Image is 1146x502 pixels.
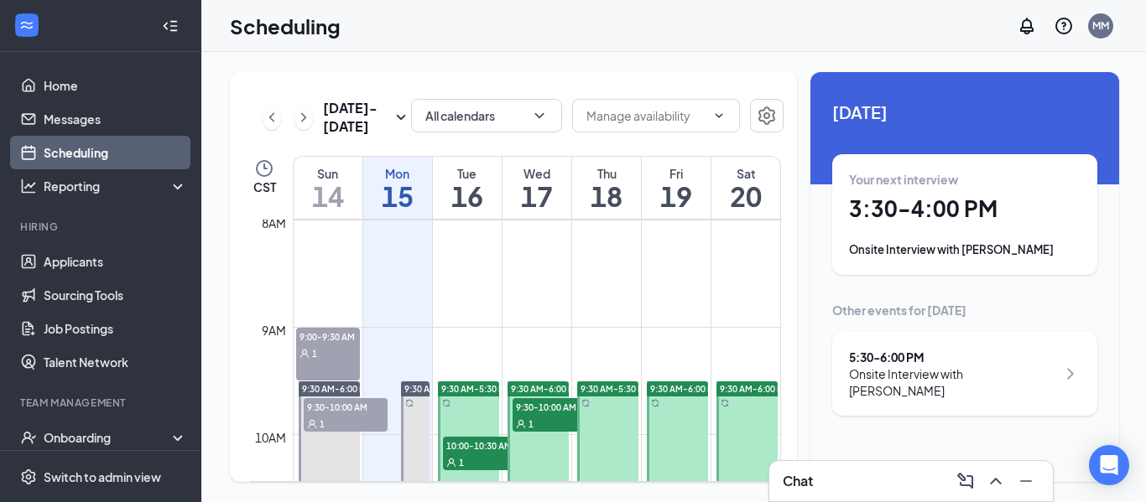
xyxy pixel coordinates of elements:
svg: ChevronLeft [263,107,280,127]
a: Messages [44,102,187,136]
a: Home [44,69,187,102]
svg: Clock [254,158,274,179]
span: 9:30 AM-6:00 PM [404,383,474,395]
div: Onboarding [44,429,173,446]
a: September 18, 2025 [572,157,641,219]
svg: Analysis [20,178,37,194]
svg: Sync [721,399,729,407]
span: 9:30 AM-6:00 PM [511,383,581,395]
svg: ChevronRight [295,107,312,127]
svg: ComposeMessage [956,471,976,491]
span: 9:30-10:00 AM [304,398,388,415]
svg: Notifications [1017,16,1037,36]
a: September 16, 2025 [433,157,502,219]
div: 5:30 - 6:00 PM [849,349,1056,365]
svg: WorkstreamLogo [18,17,35,34]
span: 9:30 AM-5:30 PM [581,383,650,395]
h1: 20 [711,182,780,210]
a: September 20, 2025 [711,157,780,219]
button: ComposeMessage [952,468,979,494]
a: September 19, 2025 [642,157,711,219]
svg: Sync [651,399,659,407]
div: Fri [642,165,711,182]
svg: UserCheck [20,429,37,446]
div: Other events for [DATE] [832,302,1097,318]
span: 9:30 AM-6:00 PM [302,383,372,395]
span: 10:00-10:30 AM [443,437,527,453]
button: Settings [750,99,784,132]
div: Sat [711,165,780,182]
span: 1 [312,348,317,360]
svg: ChevronRight [1060,364,1081,384]
div: Reporting [44,178,188,194]
div: Team Management [20,396,184,410]
div: Sun [294,165,362,182]
a: September 14, 2025 [294,157,362,219]
div: 9am [258,321,289,339]
svg: Settings [757,106,777,126]
input: Manage availability [586,106,706,125]
svg: SmallChevronDown [391,107,411,127]
a: September 17, 2025 [503,157,571,219]
a: Sourcing Tools [44,278,187,312]
svg: Collapse [162,18,179,34]
h1: Scheduling [230,12,341,40]
span: 1 [459,457,464,468]
span: 9:00-9:30 AM [296,328,360,344]
svg: Sync [405,399,414,407]
button: All calendarsChevronDown [411,99,562,132]
h1: 16 [433,182,502,210]
button: ChevronUp [982,468,1009,494]
svg: Sync [581,399,590,407]
div: Onsite Interview with [PERSON_NAME] [849,365,1056,399]
a: Scheduling [44,136,187,169]
span: 9:30 AM-5:30 PM [441,383,511,395]
button: ChevronLeft [263,105,281,130]
svg: User [516,419,526,429]
svg: Sync [442,399,451,407]
div: Open Intercom Messenger [1089,445,1129,485]
h1: 15 [363,182,432,210]
h1: 3:30 - 4:00 PM [849,194,1081,223]
a: Settings [750,99,784,136]
div: Mon [363,165,432,182]
svg: Minimize [1016,471,1036,491]
h1: 19 [642,182,711,210]
h1: 14 [294,182,362,210]
div: Switch to admin view [44,468,161,485]
button: Minimize [1013,468,1039,494]
svg: QuestionInfo [1054,16,1074,36]
div: Thu [572,165,641,182]
div: 10am [252,428,289,447]
span: CST [253,179,276,195]
div: MM [1092,18,1109,33]
div: Your next interview [849,171,1081,188]
svg: Settings [20,468,37,485]
svg: ChevronDown [712,109,726,122]
span: 9:30-10:00 AM [513,398,596,415]
h3: [DATE] - [DATE] [323,99,391,136]
span: 1 [529,418,534,430]
div: Hiring [20,220,184,234]
span: 1 [320,418,325,430]
div: 8am [258,214,289,232]
button: ChevronRight [294,105,313,130]
svg: ChevronUp [986,471,1006,491]
div: Tue [433,165,502,182]
a: Job Postings [44,312,187,345]
svg: User [307,419,317,429]
div: Onsite Interview with [PERSON_NAME] [849,241,1081,258]
span: 9:30 AM-6:00 PM [720,383,789,395]
h1: 18 [572,182,641,210]
svg: ChevronDown [531,107,548,124]
h3: Chat [783,472,813,490]
a: Talent Network [44,345,187,379]
a: September 15, 2025 [363,157,432,219]
svg: User [446,458,456,468]
span: [DATE] [832,99,1097,125]
span: 9:30 AM-6:00 PM [650,383,720,395]
a: Applicants [44,245,187,278]
div: Wed [503,165,571,182]
h1: 17 [503,182,571,210]
svg: User [300,349,310,359]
